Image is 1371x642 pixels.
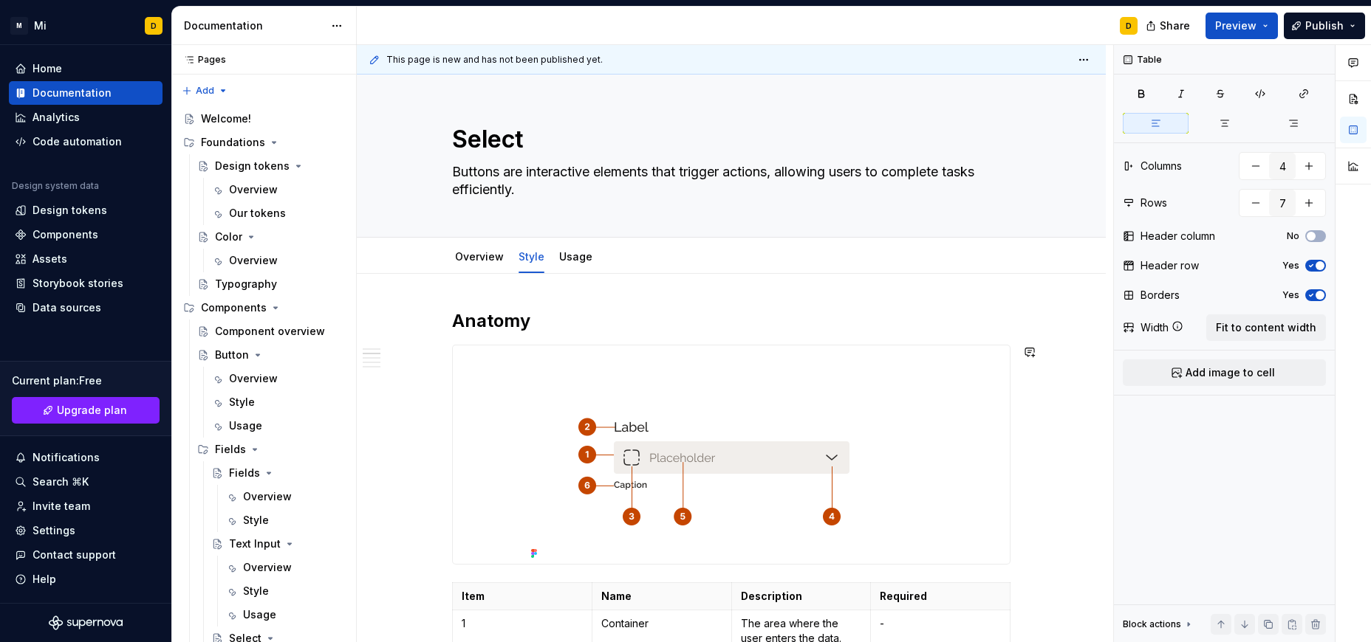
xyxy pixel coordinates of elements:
a: Fields [205,461,350,485]
div: Usage [243,607,276,622]
div: Style [243,584,269,598]
div: Design tokens [33,203,107,218]
div: Welcome! [201,111,251,126]
textarea: Select [449,122,1008,157]
div: Header row [1141,258,1199,273]
div: Components [201,300,267,315]
div: Invite team [33,499,90,514]
a: Style [219,579,350,603]
div: Mi [34,18,47,33]
div: Help [33,572,56,587]
div: Rows [1141,196,1167,210]
div: Component overview [215,324,325,339]
span: Add [196,85,214,97]
button: Publish [1284,13,1365,39]
div: Usage [229,418,262,433]
span: Preview [1215,18,1257,33]
button: Share [1138,13,1200,39]
div: Contact support [33,548,116,562]
div: Analytics [33,110,80,125]
a: Text Input [205,532,350,556]
a: Usage [219,603,350,627]
div: Pages [177,54,226,66]
a: Usage [205,414,350,438]
a: Components [9,223,163,246]
a: Our tokens [205,201,350,225]
div: Fields [229,466,260,480]
button: Search ⌘K [9,470,163,494]
div: Current plan : Free [12,373,160,388]
div: Overview [229,253,278,268]
div: Assets [33,252,67,266]
label: Yes [1282,260,1299,272]
a: Overview [205,249,350,272]
div: Button [215,348,249,362]
label: No [1287,230,1299,242]
button: Add [177,80,233,101]
a: Invite team [9,494,163,518]
div: Design system data [12,180,99,192]
div: Style [229,395,255,410]
a: Storybook stories [9,272,163,295]
div: Usage [553,241,598,272]
p: Container [601,616,722,631]
a: Assets [9,247,163,271]
p: Item [462,589,583,604]
a: Overview [205,178,350,201]
a: Welcome! [177,107,350,131]
img: 88f691d5-fb06-4ac3-84ef-068694ec0cef.png [525,345,938,564]
a: Home [9,57,163,80]
label: Yes [1282,289,1299,301]
h2: Anatomy [452,309,1011,333]
a: Component overview [191,320,350,343]
svg: Supernova Logo [49,615,123,630]
div: Columns [1141,159,1182,173]
div: Overview [229,371,278,386]
div: Settings [33,523,75,538]
a: Overview [455,250,504,263]
button: Contact support [9,543,163,567]
span: Fit to content width [1216,320,1316,335]
div: Style [513,241,550,272]
span: Upgrade plan [57,403,127,418]
span: Share [1160,18,1190,33]
a: Style [519,250,544,263]
div: D [151,20,157,32]
div: Style [243,513,269,528]
button: Help [9,567,163,591]
p: 1 [462,616,583,631]
a: Code automation [9,130,163,153]
a: Typography [191,272,350,296]
a: Style [205,390,350,414]
button: Fit to content width [1206,314,1326,341]
a: Button [191,343,350,367]
div: Borders [1141,288,1180,303]
div: Text Input [229,536,281,551]
a: Documentation [9,81,163,105]
span: Add image to cell [1186,365,1275,380]
button: MMiD [3,10,168,41]
div: Header column [1141,229,1215,244]
a: Design tokens [9,199,163,222]
div: Color [215,229,242,244]
a: Style [219,508,350,532]
div: Overview [243,489,292,504]
div: Overview [229,182,278,197]
div: Typography [215,277,277,291]
div: Our tokens [229,206,286,221]
div: Block actions [1123,614,1194,635]
a: Overview [205,367,350,390]
p: Description [741,589,862,604]
a: Upgrade plan [12,397,160,424]
textarea: Buttons are interactive elements that trigger actions, allowing users to complete tasks efficiently. [449,160,1008,201]
div: Code automation [33,134,122,149]
div: Notifications [33,450,100,465]
div: Home [33,61,62,76]
div: Search ⌘K [33,474,89,489]
div: Components [177,296,350,320]
div: Fields [191,438,350,461]
div: Documentation [184,18,324,33]
span: Publish [1305,18,1344,33]
div: D [1126,20,1132,32]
